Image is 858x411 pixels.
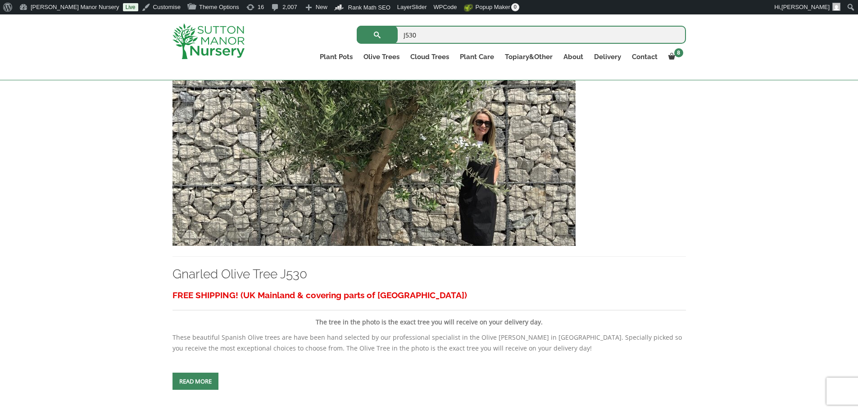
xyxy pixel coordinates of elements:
[663,51,686,63] a: 8
[123,3,138,11] a: Live
[589,51,626,63] a: Delivery
[173,144,576,152] a: Gnarled Olive Tree J530
[316,318,543,326] strong: The tree in the photo is the exact tree you will receive on your delivery day.
[173,287,686,304] h3: FREE SHIPPING! (UK Mainland & covering parts of [GEOGRAPHIC_DATA])
[674,48,683,57] span: 8
[511,3,519,11] span: 0
[348,4,390,11] span: Rank Math SEO
[358,51,405,63] a: Olive Trees
[405,51,454,63] a: Cloud Trees
[454,51,499,63] a: Plant Care
[781,4,830,10] span: [PERSON_NAME]
[499,51,558,63] a: Topiary&Other
[173,287,686,354] div: These beautiful Spanish Olive trees are have been hand selected by our professional specialist in...
[173,23,245,59] img: logo
[558,51,589,63] a: About
[314,51,358,63] a: Plant Pots
[626,51,663,63] a: Contact
[357,26,686,44] input: Search...
[173,373,218,390] a: Read more
[173,52,576,246] img: Gnarled Olive Tree J530 - IMG 3732
[173,267,307,282] a: Gnarled Olive Tree J530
